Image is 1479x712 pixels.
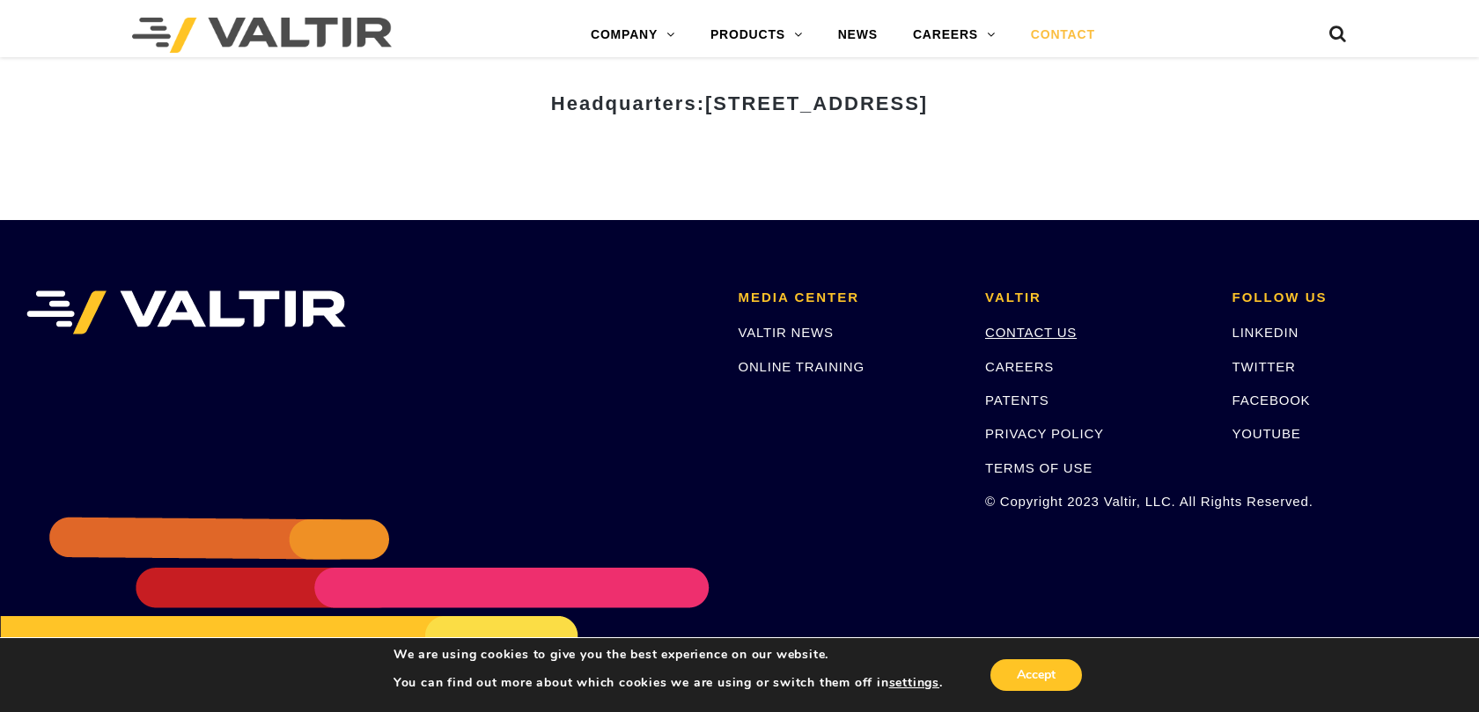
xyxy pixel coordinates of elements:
[985,460,1093,475] a: TERMS OF USE
[394,675,943,691] p: You can find out more about which cookies we are using or switch them off in .
[693,18,820,53] a: PRODUCTS
[889,675,939,691] button: settings
[705,92,928,114] span: [STREET_ADDRESS]
[132,18,392,53] img: Valtir
[26,290,346,334] img: VALTIR
[985,290,1206,305] h2: VALTIR
[1232,290,1453,305] h2: FOLLOW US
[551,92,928,114] strong: Headquarters:
[394,647,943,663] p: We are using cookies to give you the best experience on our website.
[895,18,1013,53] a: CAREERS
[1232,359,1296,374] a: TWITTER
[1232,426,1301,441] a: YOUTUBE
[985,491,1206,511] p: © Copyright 2023 Valtir, LLC. All Rights Reserved.
[739,359,865,374] a: ONLINE TRAINING
[1232,325,1299,340] a: LINKEDIN
[990,659,1082,691] button: Accept
[985,359,1054,374] a: CAREERS
[573,18,693,53] a: COMPANY
[985,393,1049,407] a: PATENTS
[739,290,960,305] h2: MEDIA CENTER
[820,18,895,53] a: NEWS
[1013,18,1113,53] a: CONTACT
[985,325,1077,340] a: CONTACT US
[1232,393,1311,407] a: FACEBOOK
[985,426,1104,441] a: PRIVACY POLICY
[739,325,834,340] a: VALTIR NEWS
